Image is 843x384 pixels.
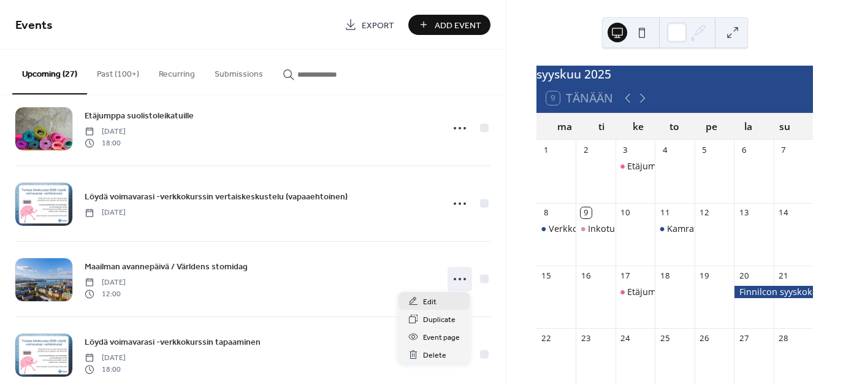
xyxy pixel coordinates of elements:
div: Verkkovertaisilta avanne- ja vastaavasti leikatuille [536,223,576,235]
div: Kamratstödsmöte för stomi- och reservoaropererade [655,223,694,235]
span: Duplicate [423,313,456,326]
div: su [766,113,803,140]
div: Verkkovertaisilta avanne- ja vastaavasti leikatuille [549,223,755,235]
div: 16 [581,270,592,281]
span: [DATE] [85,353,126,364]
div: 17 [620,270,631,281]
div: ti [583,113,620,140]
div: 26 [699,333,710,344]
button: Add Event [408,15,490,35]
div: ke [620,113,657,140]
button: Submissions [205,50,273,93]
button: Past (100+) [87,50,149,93]
div: Etäjumppa suolistoleikatuille [616,286,655,298]
div: 15 [541,270,552,281]
div: Inkotuki-etätietoilta [576,223,615,235]
div: 5 [699,144,710,155]
div: 27 [738,333,749,344]
button: Recurring [149,50,205,93]
div: 8 [541,207,552,218]
span: Löydä voimavarasi -verkkokurssin vertaiskeskustelu (vapaaehtoinen) [85,191,348,204]
div: la [730,113,766,140]
a: Etäjumppa suolistoleikatuille [85,109,194,123]
div: 10 [620,207,631,218]
div: Finnilcon syyskokous ja Pohjois-Karjalan Ilcon 40-vuotisjuhlat Joensuussa 20.–21.9.2025 [734,286,813,298]
div: Etäjumppa suolistoleikatuille [616,160,655,172]
div: 25 [659,333,670,344]
div: 9 [581,207,592,218]
span: Event page [423,331,460,344]
span: Edit [423,296,437,309]
button: Upcoming (27) [12,50,87,94]
span: Löydä voimavarasi -verkkokurssin tapaaminen [85,336,261,349]
div: 14 [778,207,789,218]
span: [DATE] [85,126,126,137]
span: 18:00 [85,137,126,148]
div: 28 [778,333,789,344]
div: 2 [581,144,592,155]
div: 3 [620,144,631,155]
a: Maailman avannepäivä / Världens stomidag [85,259,248,274]
div: 23 [581,333,592,344]
div: syyskuu 2025 [536,66,813,83]
div: pe [693,113,730,140]
span: Events [15,13,53,37]
div: 18 [659,270,670,281]
div: 7 [778,144,789,155]
span: [DATE] [85,207,126,218]
div: 11 [659,207,670,218]
div: ma [546,113,583,140]
div: 22 [541,333,552,344]
span: 12:00 [85,288,126,299]
div: to [657,113,693,140]
div: 6 [738,144,749,155]
span: Maailman avannepäivä / Världens stomidag [85,261,248,274]
div: 1 [541,144,552,155]
div: 21 [778,270,789,281]
div: 4 [659,144,670,155]
a: Löydä voimavarasi -verkkokurssin vertaiskeskustelu (vapaaehtoinen) [85,190,348,204]
div: 19 [699,270,710,281]
div: Inkotuki-etätietoilta [588,223,670,235]
div: 20 [738,270,749,281]
div: 13 [738,207,749,218]
div: 24 [620,333,631,344]
span: [DATE] [85,277,126,288]
a: Löydä voimavarasi -verkkokurssin tapaaminen [85,335,261,349]
span: Add Event [435,19,481,32]
div: 12 [699,207,710,218]
span: Delete [423,349,446,362]
div: Etäjumppa suolistoleikatuille [627,286,748,298]
span: 18:00 [85,364,126,375]
span: Export [362,19,394,32]
div: Etäjumppa suolistoleikatuille [627,160,748,172]
span: Etäjumppa suolistoleikatuille [85,110,194,123]
a: Export [335,15,403,35]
